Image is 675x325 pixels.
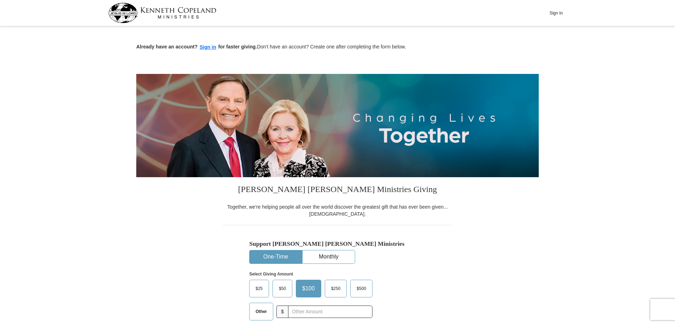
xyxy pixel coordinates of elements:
input: Other Amount [288,306,372,318]
h5: Support [PERSON_NAME] [PERSON_NAME] Ministries [249,240,426,248]
p: Don't have an account? Create one after completing the form below. [136,43,539,51]
button: Sign In [545,7,567,18]
span: $ [276,306,288,318]
span: $250 [328,283,344,294]
img: kcm-header-logo.svg [108,3,216,23]
span: $25 [252,283,266,294]
span: $100 [299,283,318,294]
span: Other [252,306,270,317]
button: One-Time [250,250,302,263]
button: Monthly [303,250,355,263]
h3: [PERSON_NAME] [PERSON_NAME] Ministries Giving [223,177,452,203]
button: Sign in [198,43,219,51]
span: $50 [275,283,289,294]
strong: Already have an account? for faster giving. [136,44,257,50]
div: Together, we're helping people all over the world discover the greatest gift that has ever been g... [223,203,452,217]
span: $500 [353,283,370,294]
strong: Select Giving Amount [249,272,293,277]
